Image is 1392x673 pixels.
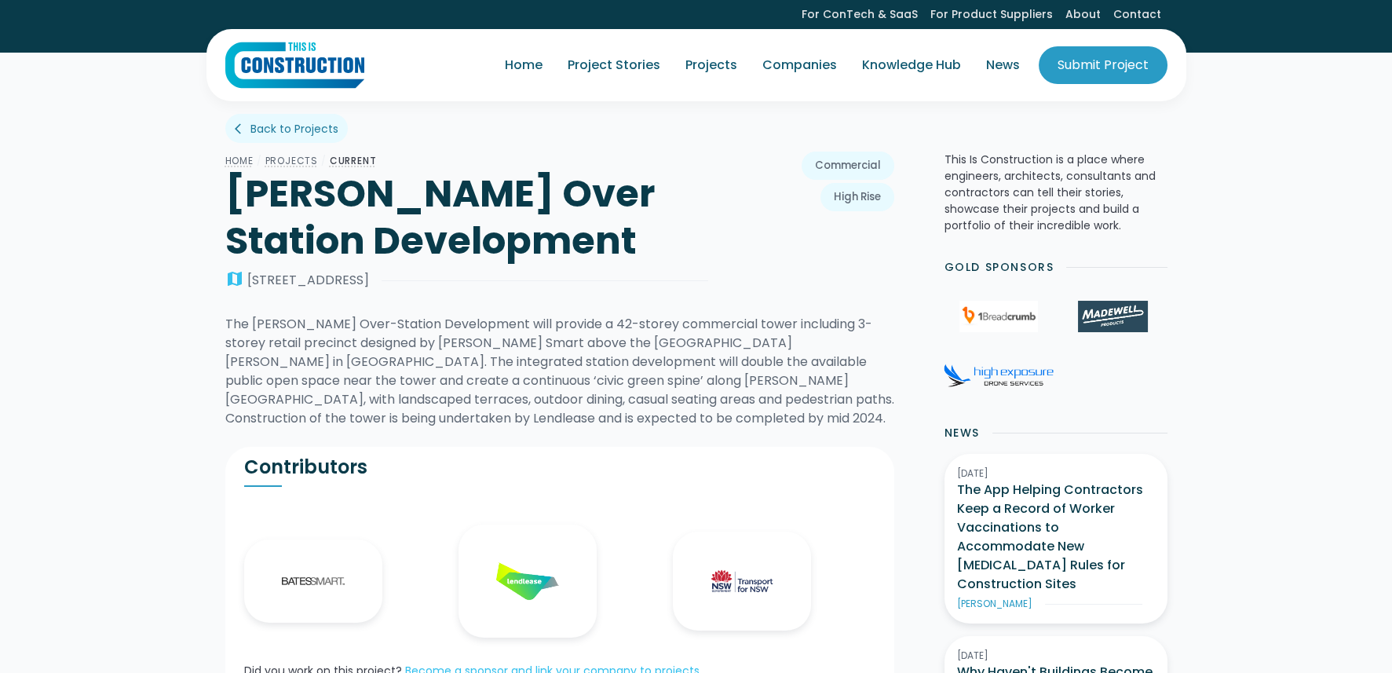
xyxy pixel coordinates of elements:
a: Home [225,154,254,167]
h1: [PERSON_NAME] Over Station Development [225,170,708,265]
h2: Contributors [244,455,560,479]
img: This Is Construction Logo [225,42,364,89]
div: arrow_back_ios [235,121,247,137]
div: Back to Projects [250,121,338,137]
div: [DATE] [957,649,1155,663]
a: Projects [265,154,318,167]
div: [STREET_ADDRESS] [247,271,369,290]
a: CURRENT [330,154,377,167]
img: 1Breadcrumb [959,301,1038,332]
div: The [PERSON_NAME] Over-Station Development will provide a 42-storey commercial tower including 3-... [225,315,894,428]
div: / [254,152,265,170]
div: [DATE] [957,466,1155,481]
a: Project Stories [555,43,673,87]
img: Transport for NSW [711,569,773,593]
img: Bates Smart [282,577,345,586]
div: map [225,271,244,290]
div: [PERSON_NAME] [957,597,1032,611]
p: This Is Construction is a place where engineers, architects, consultants and contractors can tell... [944,152,1167,234]
img: High Exposure [944,364,1054,387]
a: High Rise [820,183,894,211]
a: Home [492,43,555,87]
a: [DATE]The App Helping Contractors Keep a Record of Worker Vaccinations to Accommodate New [MEDICA... [944,454,1167,624]
div: / [318,152,330,170]
a: arrow_back_iosBack to Projects [225,114,348,143]
a: Knowledge Hub [849,43,974,87]
div: Submit Project [1058,56,1149,75]
a: home [225,42,364,89]
img: Madewell Products [1078,301,1147,332]
h2: Gold Sponsors [944,259,1054,276]
h3: The App Helping Contractors Keep a Record of Worker Vaccinations to Accommodate New [MEDICAL_DATA... [957,481,1155,594]
a: Submit Project [1039,46,1167,84]
a: News [974,43,1032,87]
h2: News [944,425,980,441]
a: Projects [673,43,750,87]
a: Companies [750,43,849,87]
img: Lendlease [496,562,559,600]
a: Commercial [802,152,894,180]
